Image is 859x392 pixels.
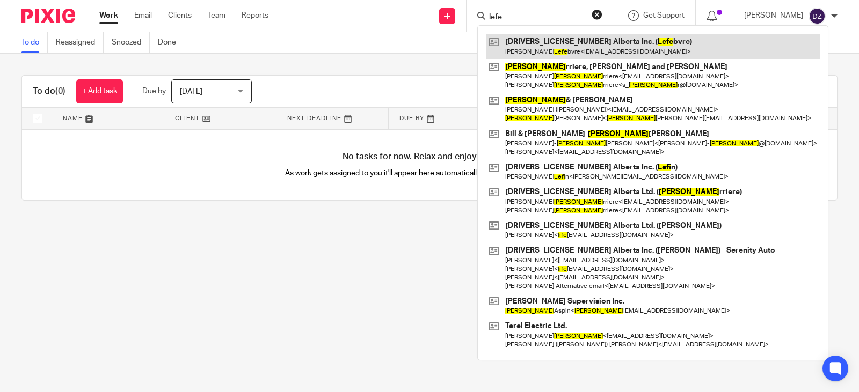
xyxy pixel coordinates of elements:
span: (0) [55,87,65,95]
a: Team [208,10,225,21]
p: [PERSON_NAME] [744,10,803,21]
a: Reassigned [56,32,104,53]
p: As work gets assigned to you it'll appear here automatically, helping you stay organised. [226,168,634,179]
span: [DATE] [180,88,202,95]
h4: No tasks for now. Relax and enjoy your day! [22,151,837,162]
a: Work [99,10,118,21]
button: Clear [592,9,602,20]
input: Search [488,13,585,23]
a: Email [134,10,152,21]
img: svg%3E [809,8,826,25]
p: Due by [142,86,166,97]
a: Reports [242,10,268,21]
a: + Add task [76,79,123,103]
a: Done [158,32,184,53]
a: To do [21,32,48,53]
h1: To do [33,86,65,97]
img: Pixie [21,9,75,23]
span: Get Support [643,12,685,19]
a: Snoozed [112,32,150,53]
a: Clients [168,10,192,21]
